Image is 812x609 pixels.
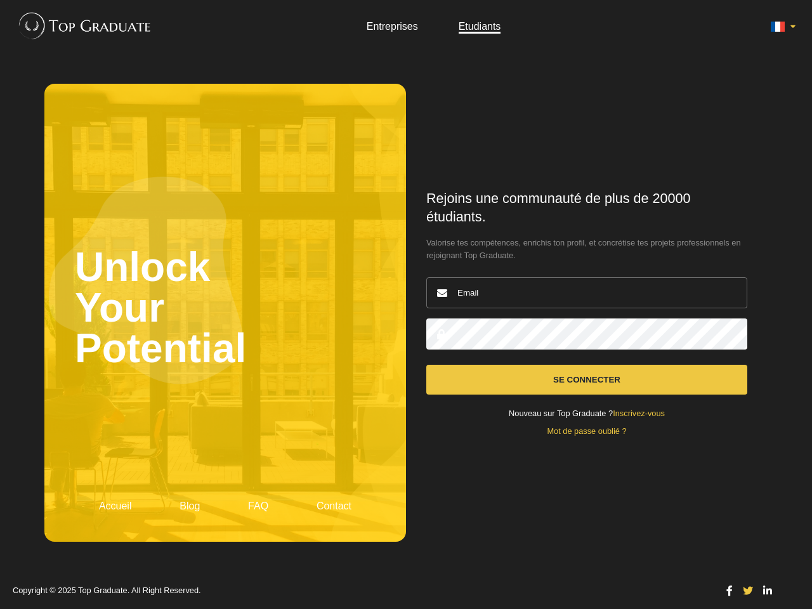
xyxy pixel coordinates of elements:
p: Copyright © 2025 Top Graduate. All Right Reserved. [13,587,712,595]
a: Contact [317,501,351,511]
div: Nouveau sur Top Graduate ? [426,410,747,418]
a: Mot de passe oublié ? [547,426,626,436]
a: Blog [180,501,200,511]
h2: Unlock Your Potential [75,114,376,502]
a: FAQ [248,501,268,511]
input: Email [426,277,747,308]
a: Inscrivez-vous [613,409,665,418]
h1: Rejoins une communauté de plus de 20000 étudiants. [426,190,747,226]
a: Etudiants [459,21,501,32]
button: Se connecter [426,365,747,395]
img: Top Graduate [13,6,152,44]
span: Valorise tes compétences, enrichis ton profil, et concrétise tes projets professionnels en rejoig... [426,237,747,262]
a: Accueil [99,501,132,511]
a: Entreprises [367,21,418,32]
